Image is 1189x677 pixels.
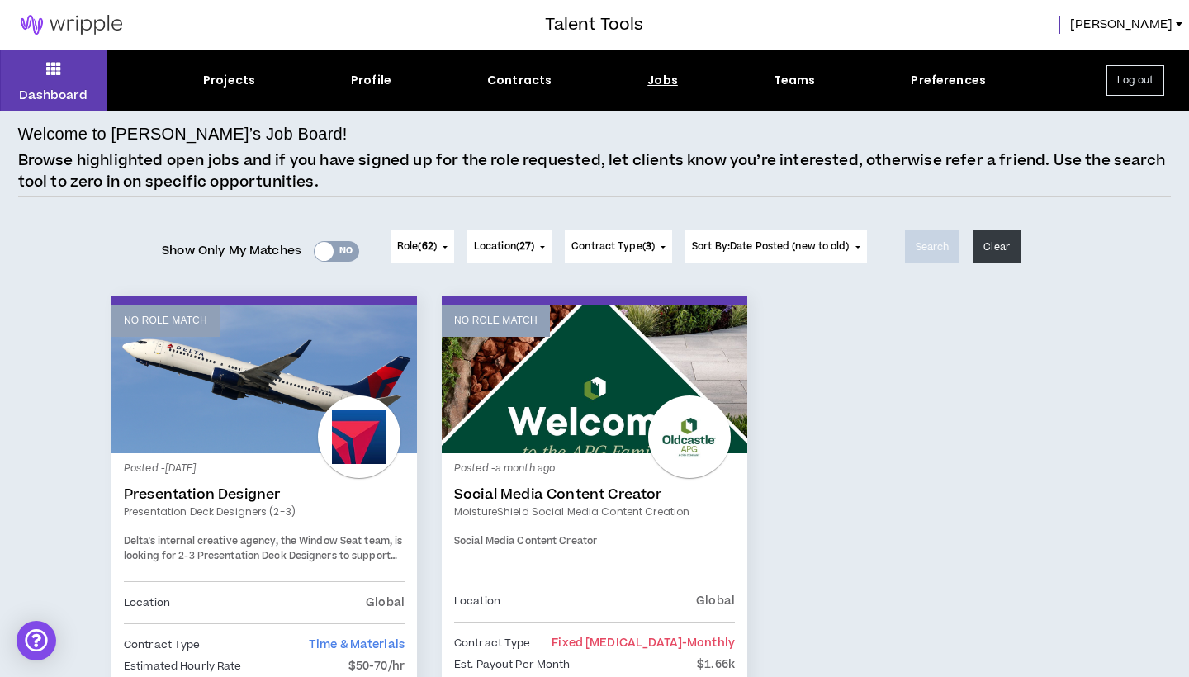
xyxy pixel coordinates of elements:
[487,72,552,89] div: Contracts
[682,635,735,651] span: - monthly
[454,656,571,674] p: Est. Payout Per Month
[17,621,56,660] div: Open Intercom Messenger
[366,594,405,612] p: Global
[545,12,643,37] h3: Talent Tools
[467,230,552,263] button: Location(27)
[124,486,405,503] a: Presentation Designer
[454,592,500,610] p: Location
[124,462,405,476] p: Posted - [DATE]
[905,230,960,263] button: Search
[124,313,207,329] p: No Role Match
[391,230,454,263] button: Role(62)
[911,72,986,89] div: Preferences
[111,305,417,453] a: No Role Match
[973,230,1021,263] button: Clear
[124,504,405,519] a: Presentation Deck Designers (2-3)
[571,239,655,254] span: Contract Type ( )
[19,87,88,104] p: Dashboard
[774,72,816,89] div: Teams
[397,239,437,254] span: Role ( )
[565,230,672,263] button: Contract Type(3)
[454,504,735,519] a: MoistureShield Social Media Content Creation
[454,313,538,329] p: No Role Match
[442,305,747,453] a: No Role Match
[454,534,597,548] span: Social Media Content Creator
[124,534,402,592] span: Delta's internal creative agency, the Window Seat team, is looking for 2-3 Presentation Deck Desi...
[685,230,867,263] button: Sort By:Date Posted (new to old)
[552,635,735,651] span: Fixed [MEDICAL_DATA]
[124,657,242,675] p: Estimated Hourly Rate
[162,239,301,263] span: Show Only My Matches
[646,239,651,253] span: 3
[454,462,735,476] p: Posted - a month ago
[1106,65,1164,96] button: Log out
[18,121,348,146] h4: Welcome to [PERSON_NAME]’s Job Board!
[692,239,850,253] span: Sort By: Date Posted (new to old)
[454,486,735,503] a: Social Media Content Creator
[351,72,391,89] div: Profile
[1070,16,1172,34] span: [PERSON_NAME]
[519,239,531,253] span: 27
[348,657,405,675] p: $50-70/hr
[474,239,534,254] span: Location ( )
[696,592,735,610] p: Global
[454,634,531,652] p: Contract Type
[697,656,735,674] p: $1.66k
[309,637,405,653] span: Time & Materials
[18,150,1172,192] p: Browse highlighted open jobs and if you have signed up for the role requested, let clients know y...
[203,72,255,89] div: Projects
[124,636,201,654] p: Contract Type
[124,594,170,612] p: Location
[422,239,433,253] span: 62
